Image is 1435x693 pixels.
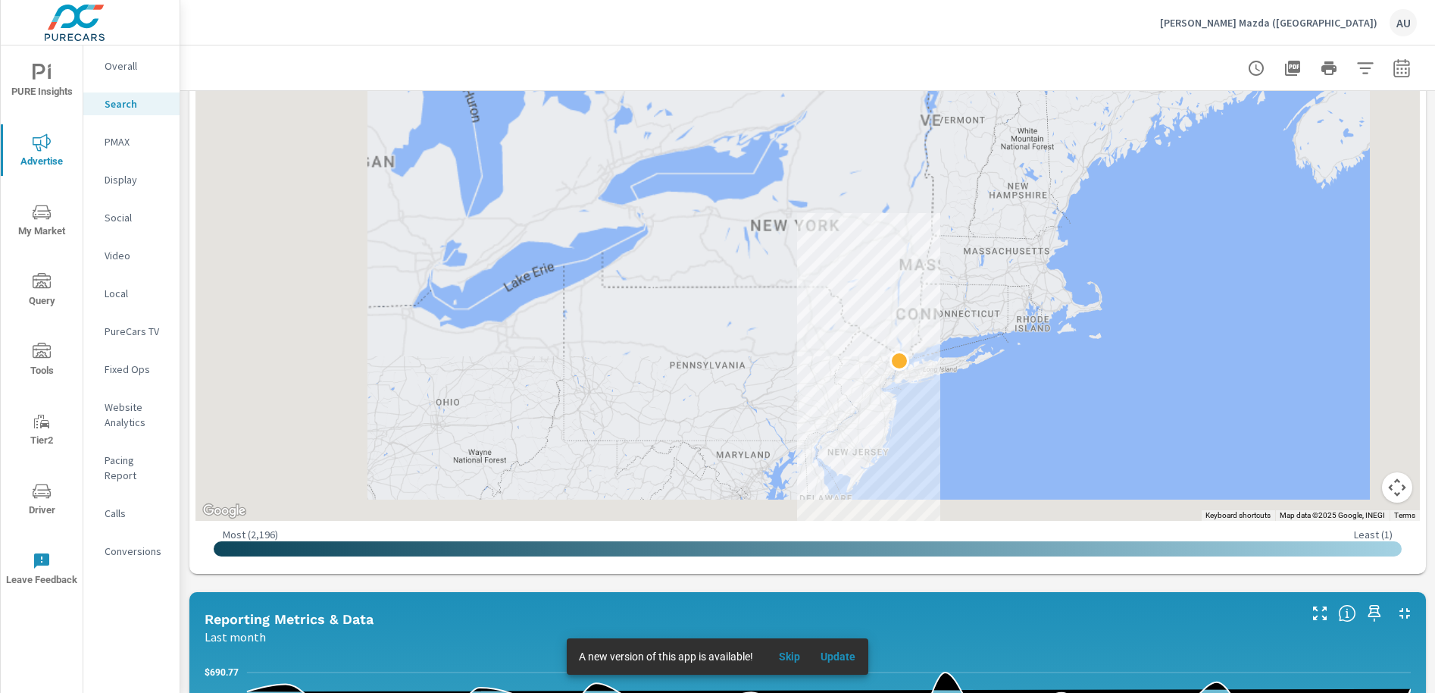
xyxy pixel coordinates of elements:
p: Social [105,210,167,225]
p: Conversions [105,544,167,559]
span: Query [5,273,78,310]
text: $690.77 [205,667,239,678]
div: Website Analytics [83,396,180,434]
span: PURE Insights [5,64,78,101]
div: Local [83,282,180,305]
div: Fixed Ops [83,358,180,381]
button: Update [814,644,862,669]
div: nav menu [1,45,83,604]
button: Keyboard shortcuts [1205,510,1271,521]
h5: Reporting Metrics & Data [205,611,374,627]
button: Apply Filters [1350,53,1380,83]
p: Pacing Report [105,453,167,483]
span: Tools [5,343,78,380]
button: "Export Report to PDF" [1277,53,1308,83]
p: Search [105,96,167,111]
button: Map camera controls [1382,472,1412,503]
span: Tier2 [5,412,78,450]
span: Update [820,650,856,663]
button: Skip [765,644,814,669]
p: Most ( 2,196 ) [223,528,278,541]
span: Leave Feedback [5,552,78,589]
button: Make Fullscreen [1308,601,1332,626]
p: PMAX [105,134,167,149]
div: Calls [83,502,180,525]
p: PureCars TV [105,324,167,339]
p: Display [105,172,167,187]
span: Skip [771,650,808,663]
p: Last month [205,628,266,646]
p: Calls [105,506,167,521]
span: Save this to your personalized report [1362,601,1387,626]
p: Least ( 1 ) [1354,528,1393,541]
span: Understand Search data over time and see how metrics compare to each other. [1338,604,1356,622]
a: Open this area in Google Maps (opens a new window) [199,501,249,521]
div: Overall [83,55,180,77]
p: Local [105,286,167,301]
div: Pacing Report [83,449,180,487]
p: Overall [105,58,167,74]
button: Print Report [1314,53,1344,83]
span: Driver [5,482,78,519]
div: Display [83,168,180,191]
span: Map data ©2025 Google, INEGI [1280,511,1385,519]
button: Minimize Widget [1393,601,1417,626]
div: PureCars TV [83,320,180,343]
div: Video [83,244,180,267]
p: Website Analytics [105,400,167,430]
span: My Market [5,203,78,240]
div: Search [83,93,180,115]
button: Select Date Range [1387,53,1417,83]
img: Google [199,501,249,521]
div: PMAX [83,130,180,153]
span: Advertise [5,133,78,171]
p: Fixed Ops [105,362,167,377]
div: Conversions [83,540,180,563]
a: Terms [1394,511,1415,519]
span: A new version of this app is available! [579,651,753,663]
div: Social [83,206,180,229]
p: Video [105,248,167,263]
p: [PERSON_NAME] Mazda ([GEOGRAPHIC_DATA]) [1160,16,1377,30]
div: AU [1390,9,1417,36]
